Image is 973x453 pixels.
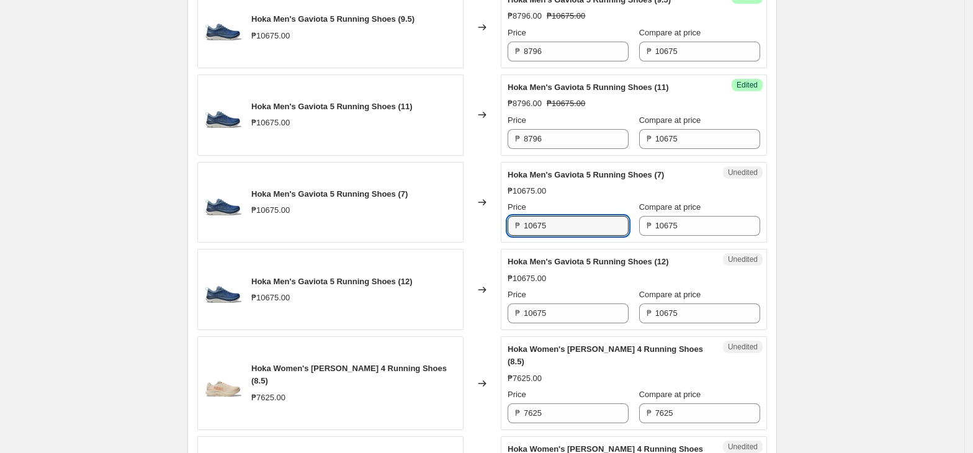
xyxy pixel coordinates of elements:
[515,134,520,143] span: ₱
[515,308,520,318] span: ₱
[639,390,701,399] span: Compare at price
[251,204,290,217] div: ₱10675.00
[508,28,526,37] span: Price
[508,390,526,399] span: Price
[508,83,669,92] span: Hoka Men's Gaviota 5 Running Shoes (11)
[204,365,241,402] img: 1155131-VCH_80x.png
[508,170,664,179] span: Hoka Men's Gaviota 5 Running Shoes (7)
[251,392,285,404] div: ₱7625.00
[508,290,526,299] span: Price
[647,134,652,143] span: ₱
[204,271,241,308] img: 1127929-DHN_80x.png
[251,189,408,199] span: Hoka Men's Gaviota 5 Running Shoes (7)
[508,344,703,366] span: Hoka Women's [PERSON_NAME] 4 Running Shoes (8.5)
[639,115,701,125] span: Compare at price
[639,202,701,212] span: Compare at price
[547,97,585,110] strike: ₱10675.00
[251,117,290,129] div: ₱10675.00
[251,364,447,385] span: Hoka Women's [PERSON_NAME] 4 Running Shoes (8.5)
[508,272,546,285] div: ₱10675.00
[508,97,542,110] div: ₱8796.00
[515,47,520,56] span: ₱
[508,185,546,197] div: ₱10675.00
[515,221,520,230] span: ₱
[251,292,290,304] div: ₱10675.00
[728,442,758,452] span: Unedited
[251,14,415,24] span: Hoka Men's Gaviota 5 Running Shoes (9.5)
[639,28,701,37] span: Compare at price
[728,168,758,177] span: Unedited
[508,115,526,125] span: Price
[508,202,526,212] span: Price
[647,221,652,230] span: ₱
[204,184,241,221] img: 1127929-DHN_80x.png
[647,308,652,318] span: ₱
[251,102,413,111] span: Hoka Men's Gaviota 5 Running Shoes (11)
[647,408,652,418] span: ₱
[508,372,542,385] div: ₱7625.00
[515,408,520,418] span: ₱
[508,10,542,22] div: ₱8796.00
[204,9,241,46] img: 1127929-DHN_80x.png
[547,10,585,22] strike: ₱10675.00
[728,342,758,352] span: Unedited
[204,96,241,133] img: 1127929-DHN_80x.png
[639,290,701,299] span: Compare at price
[728,254,758,264] span: Unedited
[251,277,413,286] span: Hoka Men's Gaviota 5 Running Shoes (12)
[251,30,290,42] div: ₱10675.00
[647,47,652,56] span: ₱
[508,257,669,266] span: Hoka Men's Gaviota 5 Running Shoes (12)
[737,80,758,90] span: Edited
